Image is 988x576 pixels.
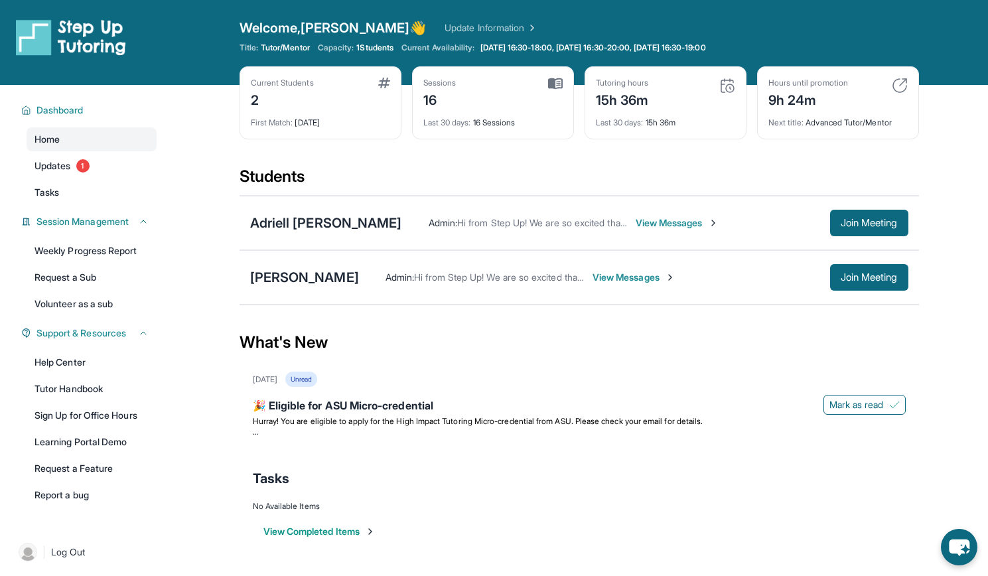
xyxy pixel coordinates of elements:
a: Request a Sub [27,265,157,289]
a: Tutor Handbook [27,377,157,401]
span: Title: [240,42,258,53]
div: 16 [423,88,457,109]
span: Updates [35,159,71,173]
img: card [719,78,735,94]
img: Chevron-Right [708,218,719,228]
div: 🎉 Eligible for ASU Micro-credential [253,397,906,416]
div: 16 Sessions [423,109,563,128]
a: Updates1 [27,154,157,178]
span: [DATE] 16:30-18:00, [DATE] 16:30-20:00, [DATE] 16:30-19:00 [480,42,706,53]
div: 15h 36m [596,109,735,128]
span: Capacity: [318,42,354,53]
div: Sessions [423,78,457,88]
span: Mark as read [829,398,884,411]
span: | [42,544,46,560]
span: Join Meeting [841,219,898,227]
span: View Messages [593,271,675,284]
span: Session Management [36,215,129,228]
span: Tasks [253,469,289,488]
button: Dashboard [31,104,149,117]
img: user-img [19,543,37,561]
span: Dashboard [36,104,84,117]
span: Next title : [768,117,804,127]
span: Tasks [35,186,59,199]
a: Help Center [27,350,157,374]
span: Admin : [429,217,457,228]
span: Home [35,133,60,146]
div: Advanced Tutor/Mentor [768,109,908,128]
a: Sign Up for Office Hours [27,403,157,427]
div: 9h 24m [768,88,848,109]
div: No Available Items [253,501,906,512]
span: Last 30 days : [596,117,644,127]
div: Adriell [PERSON_NAME] [250,214,402,232]
img: logo [16,19,126,56]
a: Volunteer as a sub [27,292,157,316]
a: Report a bug [27,483,157,507]
span: Admin : [386,271,414,283]
div: [DATE] [251,109,390,128]
button: Session Management [31,215,149,228]
span: Last 30 days : [423,117,471,127]
a: Home [27,127,157,151]
a: |Log Out [13,538,157,567]
button: View Completed Items [263,525,376,538]
img: Chevron-Right [665,272,675,283]
img: Mark as read [889,399,900,410]
a: [DATE] 16:30-18:00, [DATE] 16:30-20:00, [DATE] 16:30-19:00 [478,42,709,53]
div: Tutoring hours [596,78,649,88]
button: Support & Resources [31,326,149,340]
span: Tutor/Mentor [261,42,310,53]
span: Log Out [51,545,86,559]
button: Mark as read [823,395,906,415]
a: Weekly Progress Report [27,239,157,263]
div: 2 [251,88,314,109]
a: Request a Feature [27,457,157,480]
a: Update Information [445,21,537,35]
button: chat-button [941,529,977,565]
button: Join Meeting [830,210,908,236]
span: Join Meeting [841,273,898,281]
a: Learning Portal Demo [27,430,157,454]
img: card [548,78,563,90]
a: Tasks [27,180,157,204]
span: 1 [76,159,90,173]
div: Students [240,166,919,195]
div: What's New [240,313,919,372]
img: card [892,78,908,94]
button: Join Meeting [830,264,908,291]
span: 1 Students [356,42,393,53]
span: Current Availability: [401,42,474,53]
div: [PERSON_NAME] [250,268,359,287]
div: Hours until promotion [768,78,848,88]
div: Current Students [251,78,314,88]
span: View Messages [636,216,719,230]
img: Chevron Right [524,21,537,35]
div: Unread [285,372,317,387]
span: Support & Resources [36,326,126,340]
span: Hurray! You are eligible to apply for the High Impact Tutoring Micro-credential from ASU. Please ... [253,416,703,426]
img: card [378,78,390,88]
div: 15h 36m [596,88,649,109]
div: [DATE] [253,374,277,385]
span: Welcome, [PERSON_NAME] 👋 [240,19,427,37]
span: First Match : [251,117,293,127]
